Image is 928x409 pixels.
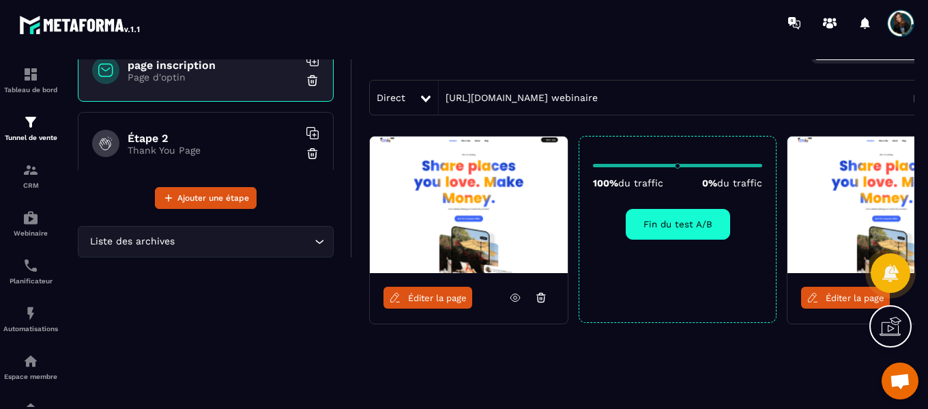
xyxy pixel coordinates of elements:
[170,81,209,89] div: Mots-clés
[155,79,166,90] img: tab_keywords_by_traffic_grey.svg
[3,277,58,285] p: Planificateur
[439,92,598,103] a: [URL][DOMAIN_NAME] webinaire
[408,293,467,303] span: Éditer la page
[626,209,730,240] button: Fin du test A/B
[23,162,39,178] img: formation
[128,59,298,72] h6: page inscription
[3,343,58,391] a: automationsautomationsEspace membre
[3,152,58,199] a: formationformationCRM
[23,305,39,322] img: automations
[3,373,58,380] p: Espace membre
[702,178,762,188] p: 0%
[155,187,257,209] button: Ajouter une étape
[593,178,663,188] p: 100%
[3,86,58,94] p: Tableau de bord
[38,22,67,33] div: v 4.0.25
[22,22,33,33] img: logo_orange.svg
[3,247,58,295] a: schedulerschedulerPlanificateur
[306,147,319,160] img: trash
[23,114,39,130] img: formation
[717,178,762,188] span: du traffic
[826,293,884,303] span: Éditer la page
[377,92,405,103] span: Direct
[3,229,58,237] p: Webinaire
[3,104,58,152] a: formationformationTunnel de vente
[383,287,472,309] a: Éditer la page
[3,325,58,333] p: Automatisations
[801,287,890,309] a: Éditer la page
[128,132,298,145] h6: Étape 2
[3,295,58,343] a: automationsautomationsAutomatisations
[3,182,58,189] p: CRM
[35,36,154,46] div: Domaine: [DOMAIN_NAME]
[23,257,39,274] img: scheduler
[882,363,918,399] a: Ouvrir le chat
[3,199,58,247] a: automationsautomationsWebinaire
[22,36,33,46] img: website_grey.svg
[306,74,319,87] img: trash
[23,66,39,83] img: formation
[78,226,334,257] div: Search for option
[87,234,177,249] span: Liste des archives
[177,191,249,205] span: Ajouter une étape
[23,210,39,226] img: automations
[128,72,298,83] p: Page d'optin
[55,79,66,90] img: tab_domain_overview_orange.svg
[19,12,142,37] img: logo
[70,81,105,89] div: Domaine
[370,137,568,273] img: image
[23,353,39,369] img: automations
[3,134,58,141] p: Tunnel de vente
[618,178,663,188] span: du traffic
[177,234,311,249] input: Search for option
[3,56,58,104] a: formationformationTableau de bord
[128,145,298,156] p: Thank You Page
